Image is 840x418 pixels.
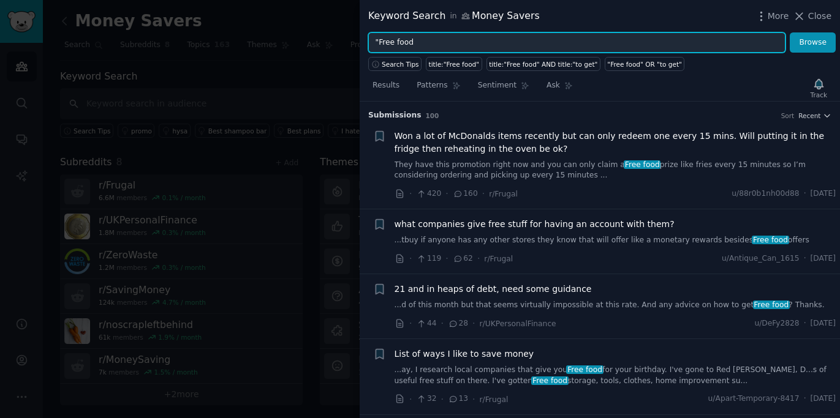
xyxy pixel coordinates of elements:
[804,318,806,329] span: ·
[489,60,597,69] div: title:"Free food" AND title:"to get"
[484,255,513,263] span: r/Frugal
[531,376,568,385] span: Free food
[426,57,482,71] a: title:"Free food"
[708,394,800,405] span: u/Apart-Temporary-8417
[429,60,480,69] div: title:"Free food"
[368,32,785,53] input: Try a keyword related to your business
[474,76,534,101] a: Sentiment
[605,57,685,71] a: "Free food" OR "to get"
[811,188,836,200] span: [DATE]
[395,130,836,155] a: Won a lot of McDonalds items recently but can only redeem one every 15 mins. Will putting it in t...
[486,57,600,71] a: title:"Free food" AND title:"to get"
[395,348,534,360] a: List of ways I like to save money
[416,394,436,405] span: 32
[368,76,404,101] a: Results
[426,112,439,119] span: 100
[607,60,682,69] div: "Free food" OR "to get"
[368,57,422,71] button: Search Tips
[566,365,603,374] span: Free food
[416,318,436,329] span: 44
[624,160,660,169] span: Free food
[450,11,456,22] span: in
[755,10,789,23] button: More
[752,236,789,244] span: Free food
[472,317,475,330] span: ·
[547,80,560,91] span: Ask
[722,253,800,264] span: u/Antique_Can_1615
[395,218,675,231] a: what companies give free stuff for having an account with them?
[542,76,577,101] a: Ask
[453,188,478,200] span: 160
[472,393,475,406] span: ·
[798,111,831,120] button: Recent
[480,319,556,328] span: r/UKPersonalFinance
[480,395,509,404] span: r/Frugal
[482,187,485,200] span: ·
[409,317,412,330] span: ·
[412,76,464,101] a: Patterns
[804,253,806,264] span: ·
[409,252,412,265] span: ·
[448,318,468,329] span: 28
[781,111,795,120] div: Sort
[416,253,441,264] span: 119
[368,110,422,121] span: Submission s
[382,60,419,69] span: Search Tips
[804,188,806,200] span: ·
[373,80,399,91] span: Results
[417,80,447,91] span: Patterns
[478,80,516,91] span: Sentiment
[811,318,836,329] span: [DATE]
[790,32,836,53] button: Browse
[445,252,448,265] span: ·
[811,394,836,405] span: [DATE]
[409,187,412,200] span: ·
[453,253,473,264] span: 62
[395,283,592,296] a: 21 and in heaps of debt, need some guidance
[416,188,441,200] span: 420
[395,365,836,386] a: ...ay, I research local companies that give youFree foodfor your birthday. I've gone to Red [PERS...
[395,300,836,311] a: ...d of this month but that seems virtually impossible at this rate. And any advice on how to get...
[441,393,444,406] span: ·
[753,300,790,309] span: Free food
[395,235,836,246] a: ...tbuy if anyone has any other stores they know that will offer like a monetary rewards besidesF...
[798,111,820,120] span: Recent
[409,393,412,406] span: ·
[768,10,789,23] span: More
[804,394,806,405] span: ·
[477,252,480,265] span: ·
[441,317,444,330] span: ·
[793,10,831,23] button: Close
[808,10,831,23] span: Close
[395,160,836,181] a: They have this promotion right now and you can only claim aFree foodprize like fries every 15 min...
[448,394,468,405] span: 13
[732,188,799,200] span: u/88r0b1nh00d88
[754,318,799,329] span: u/DeFy2828
[811,253,836,264] span: [DATE]
[489,190,518,198] span: r/Frugal
[368,9,540,24] div: Keyword Search Money Savers
[445,187,448,200] span: ·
